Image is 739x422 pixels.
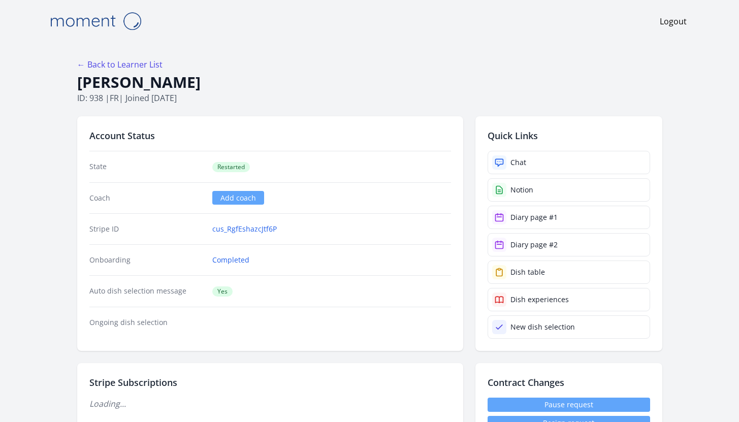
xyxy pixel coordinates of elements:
div: Diary page #2 [510,240,558,250]
h2: Quick Links [488,128,650,143]
span: Yes [212,286,233,297]
a: Chat [488,151,650,174]
a: Completed [212,255,249,265]
div: Dish experiences [510,295,569,305]
p: ID: 938 | | Joined [DATE] [77,92,662,104]
span: Restarted [212,162,250,172]
a: cus_RgfEshazcJtf6P [212,224,277,234]
h1: [PERSON_NAME] [77,73,662,92]
dt: Coach [89,193,205,203]
a: Logout [660,15,687,27]
div: Dish table [510,267,545,277]
p: Loading... [89,398,451,410]
dt: Auto dish selection message [89,286,205,297]
a: ← Back to Learner List [77,59,163,70]
a: Pause request [488,398,650,412]
dt: State [89,161,205,172]
div: Notion [510,185,533,195]
span: fr [110,92,119,104]
div: Diary page #1 [510,212,558,222]
dt: Stripe ID [89,224,205,234]
a: Diary page #1 [488,206,650,229]
a: Notion [488,178,650,202]
img: Moment [45,8,146,34]
div: Chat [510,157,526,168]
h2: Stripe Subscriptions [89,375,451,389]
a: Add coach [212,191,264,205]
dt: Ongoing dish selection [89,317,205,328]
a: New dish selection [488,315,650,339]
a: Diary page #2 [488,233,650,256]
a: Dish experiences [488,288,650,311]
h2: Contract Changes [488,375,650,389]
a: Dish table [488,261,650,284]
dt: Onboarding [89,255,205,265]
div: New dish selection [510,322,575,332]
h2: Account Status [89,128,451,143]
